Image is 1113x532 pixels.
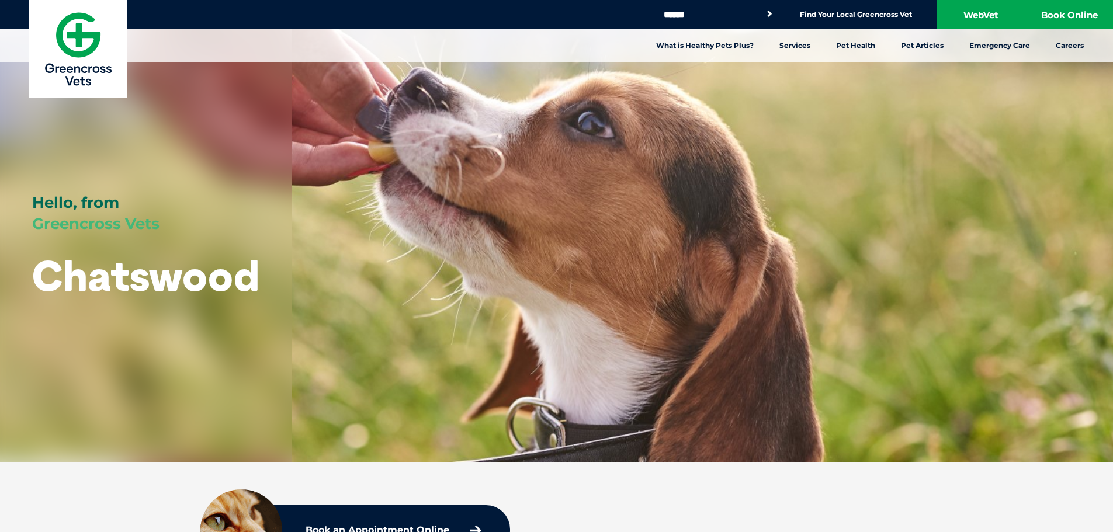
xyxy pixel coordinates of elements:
[32,214,160,233] span: Greencross Vets
[823,29,888,62] a: Pet Health
[888,29,956,62] a: Pet Articles
[800,10,912,19] a: Find Your Local Greencross Vet
[643,29,767,62] a: What is Healthy Pets Plus?
[767,29,823,62] a: Services
[1043,29,1097,62] a: Careers
[956,29,1043,62] a: Emergency Care
[32,252,259,298] h1: Chatswood
[32,193,119,212] span: Hello, from
[764,8,775,20] button: Search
